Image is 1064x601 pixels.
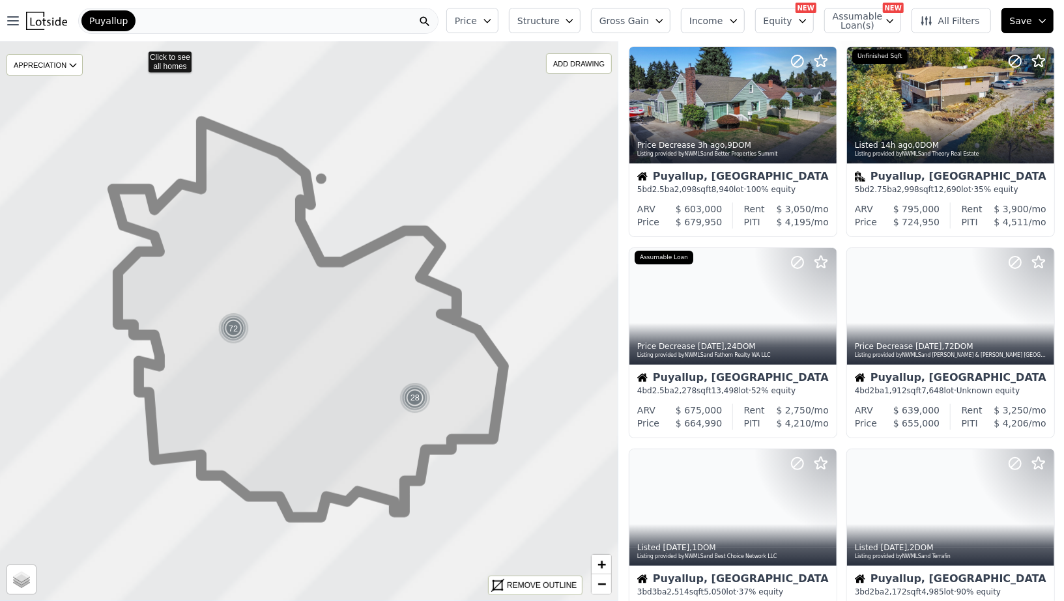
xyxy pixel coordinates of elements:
[760,216,829,229] div: /mo
[855,553,1048,561] div: Listing provided by NWMLS and Terrafin
[591,8,670,33] button: Gross Gain
[704,587,726,596] span: 5,050
[216,312,250,345] img: g2.png
[637,203,655,216] div: ARV
[399,382,431,413] div: 28
[26,12,67,30] img: Lotside
[855,417,877,430] div: Price
[637,553,830,561] div: Listing provided by NWMLS and Best Choice Network LLC
[855,542,1048,553] div: Listed , 2 DOM
[760,417,829,430] div: /mo
[698,141,725,150] time: 2025-09-28 18:24
[777,204,811,214] span: $ 3,050
[994,217,1029,227] span: $ 4,511
[637,184,829,195] div: 5 bd 2.5 ba sqft lot · 100% equity
[855,171,1046,184] div: Puyallup, [GEOGRAPHIC_DATA]
[455,14,477,27] span: Price
[921,587,943,596] span: 4,985
[765,404,829,417] div: /mo
[681,8,745,33] button: Income
[637,140,830,150] div: Price Decrease , 9 DOM
[934,185,962,194] span: 12,690
[855,372,865,383] img: House
[962,203,983,216] div: Rent
[885,587,907,596] span: 2,172
[855,385,1046,396] div: 4 bd 2 ba sqft lot · Unknown equity
[637,171,648,182] img: House
[915,342,942,351] time: 2025-09-27 04:41
[629,247,836,438] a: Price Decrease [DATE],24DOMListing provided byNWMLSand Fathom Realty WA LLCAssumable LoanHousePuy...
[755,8,814,33] button: Equity
[777,217,811,227] span: $ 4,195
[592,555,611,574] a: Zoom in
[676,418,722,428] span: $ 664,990
[676,217,722,227] span: $ 679,950
[855,404,873,417] div: ARV
[855,140,1048,150] div: Listed , 0 DOM
[881,141,913,150] time: 2025-09-28 07:36
[881,543,908,552] time: 2025-09-26 20:48
[637,574,648,584] img: House
[855,171,865,182] img: Multifamily
[674,185,697,194] span: 2,098
[994,204,1029,214] span: $ 3,900
[592,574,611,594] a: Zoom out
[893,204,940,214] span: $ 795,000
[885,386,907,395] span: 1,912
[897,185,919,194] span: 2,998
[7,54,83,76] div: APPRECIATION
[712,185,734,194] span: 8,940
[597,556,606,572] span: +
[509,8,581,33] button: Structure
[744,216,760,229] div: PITI
[765,203,829,216] div: /mo
[637,372,829,385] div: Puyallup, [GEOGRAPHIC_DATA]
[637,542,830,553] div: Listed , 1 DOM
[446,8,498,33] button: Price
[824,8,901,33] button: Assumable Loan(s)
[983,404,1046,417] div: /mo
[667,587,689,596] span: 2,514
[777,405,811,415] span: $ 2,750
[852,49,908,64] div: Unfinished Sqft
[399,382,431,413] img: g1.png
[597,576,606,592] span: −
[855,352,1048,359] div: Listing provided by NWMLS and [PERSON_NAME] & [PERSON_NAME] [GEOGRAPHIC_DATA]
[855,184,1046,195] div: 5 bd 2.75 ba sqft lot · 35% equity
[983,203,1046,216] div: /mo
[920,14,980,27] span: All Filters
[637,171,829,184] div: Puyallup, [GEOGRAPHIC_DATA]
[629,46,836,237] a: Price Decrease 3h ago,9DOMListing provided byNWMLSand Better Properties SummitHousePuyallup, [GEO...
[962,417,978,430] div: PITI
[637,341,830,352] div: Price Decrease , 24 DOM
[855,216,877,229] div: Price
[637,404,655,417] div: ARV
[547,54,611,73] div: ADD DRAWING
[855,574,865,584] img: House
[7,565,36,594] a: Layers
[637,352,830,359] div: Listing provided by NWMLS and Fathom Realty WA LLC
[978,216,1046,229] div: /mo
[637,216,659,229] div: Price
[962,216,978,229] div: PITI
[893,418,940,428] span: $ 655,000
[921,386,943,395] span: 7,648
[978,417,1046,430] div: /mo
[1010,14,1032,27] span: Save
[663,543,690,552] time: 2025-09-26 22:07
[893,405,940,415] span: $ 639,000
[855,587,1046,597] div: 3 bd 2 ba sqft lot · 90% equity
[846,247,1054,438] a: Price Decrease [DATE],72DOMListing provided byNWMLSand [PERSON_NAME] & [PERSON_NAME] [GEOGRAPHIC_...
[744,404,765,417] div: Rent
[676,204,722,214] span: $ 603,000
[764,14,792,27] span: Equity
[855,574,1046,587] div: Puyallup, [GEOGRAPHIC_DATA]
[635,251,693,265] div: Assumable Loan
[883,3,904,13] div: NEW
[637,587,829,597] div: 3 bd 3 ba sqft lot · 37% equity
[744,203,765,216] div: Rent
[89,14,128,27] span: Puyallup
[796,3,816,13] div: NEW
[855,372,1046,385] div: Puyallup, [GEOGRAPHIC_DATA]
[689,14,723,27] span: Income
